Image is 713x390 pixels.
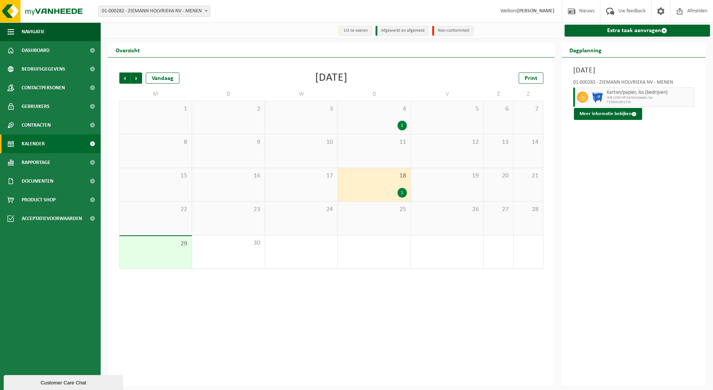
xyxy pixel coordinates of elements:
[269,138,334,146] span: 10
[342,105,406,113] span: 4
[338,26,372,36] li: Uit te voeren
[22,22,45,41] span: Navigatie
[269,105,334,113] span: 3
[517,205,539,214] span: 28
[269,205,334,214] span: 24
[108,43,147,57] h2: Overzicht
[411,87,484,101] td: V
[607,96,692,100] span: WB-1100-HP karton/papier, los
[119,72,131,84] span: Vorige
[22,116,51,134] span: Contracten
[525,75,537,81] span: Print
[573,80,695,87] div: 01-000282 - ZIEMANN HOLVRIEKA NV - MENEN
[131,72,142,84] span: Volgende
[99,6,210,16] span: 01-000282 - ZIEMANN HOLVRIEKA NV - MENEN
[22,97,50,116] span: Gebruikers
[398,121,407,130] div: 1
[487,205,509,214] span: 27
[146,72,179,84] div: Vandaag
[415,105,480,113] span: 5
[196,239,261,247] span: 30
[22,172,53,191] span: Documenten
[4,374,125,390] iframe: chat widget
[376,26,428,36] li: Afgewerkt en afgemeld
[315,72,348,84] div: [DATE]
[415,138,480,146] span: 12
[342,138,406,146] span: 11
[607,90,692,96] span: Karton/papier, los (bedrijven)
[342,205,406,214] span: 25
[123,172,188,180] span: 15
[98,6,210,17] span: 01-000282 - ZIEMANN HOLVRIEKA NV - MENEN
[22,191,56,209] span: Product Shop
[123,205,188,214] span: 22
[415,205,480,214] span: 26
[119,87,192,101] td: M
[573,65,695,76] h3: [DATE]
[562,43,609,57] h2: Dagplanning
[574,108,642,120] button: Meer informatie bekijken
[342,172,406,180] span: 18
[517,105,539,113] span: 7
[338,87,411,101] td: D
[22,60,65,78] span: Bedrijfsgegevens
[432,26,474,36] li: Non-conformiteit
[22,134,45,153] span: Kalender
[123,105,188,113] span: 1
[415,172,480,180] span: 19
[196,138,261,146] span: 9
[22,41,50,60] span: Dashboard
[517,8,555,14] strong: [PERSON_NAME]
[487,172,509,180] span: 20
[484,87,513,101] td: Z
[487,105,509,113] span: 6
[22,153,50,172] span: Rapportage
[196,172,261,180] span: 16
[123,138,188,146] span: 8
[398,188,407,198] div: 1
[123,240,188,248] span: 29
[517,172,539,180] span: 21
[196,205,261,214] span: 23
[519,72,543,84] a: Print
[192,87,265,101] td: D
[265,87,338,101] td: W
[196,105,261,113] span: 2
[607,100,692,105] span: T250001951716
[517,138,539,146] span: 14
[487,138,509,146] span: 13
[565,25,710,37] a: Extra taak aanvragen
[22,78,65,97] span: Contactpersonen
[513,87,543,101] td: Z
[269,172,334,180] span: 17
[22,209,82,228] span: Acceptatievoorwaarden
[592,92,603,103] img: WB-1100-HPE-BE-01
